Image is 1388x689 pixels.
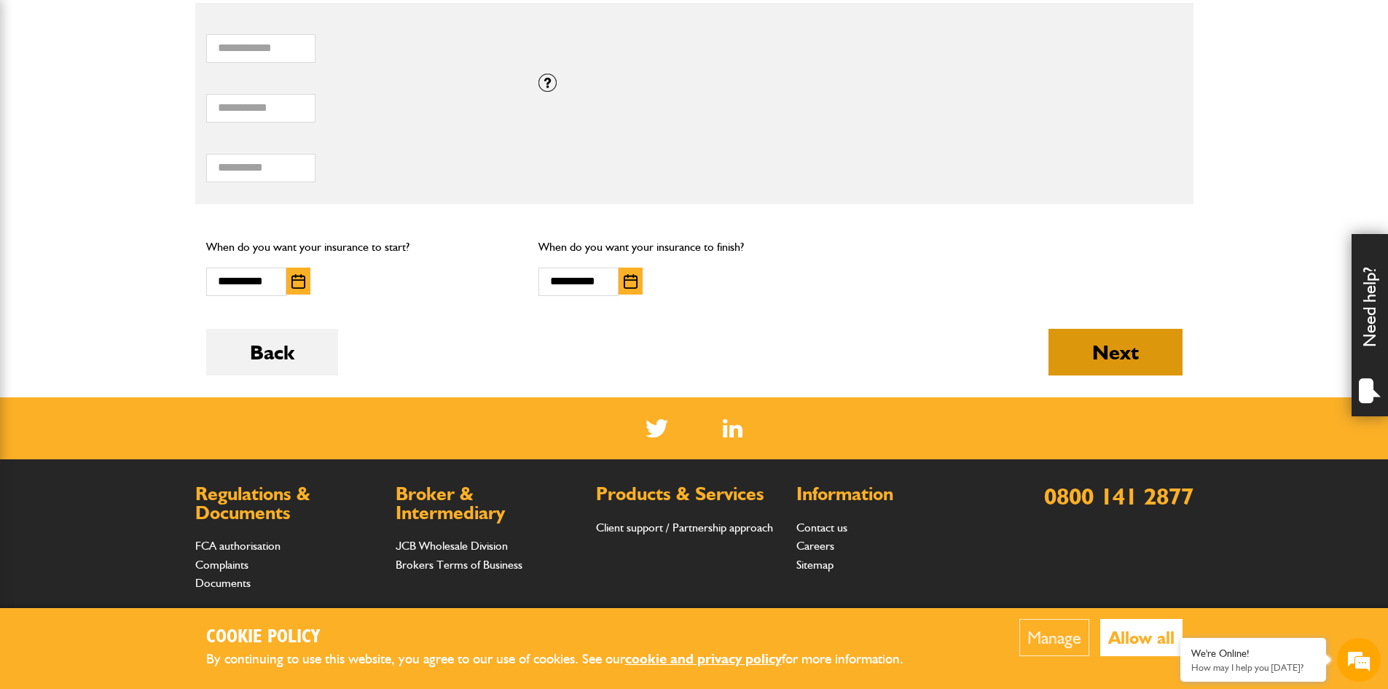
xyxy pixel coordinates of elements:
[206,238,517,257] p: When do you want your insurance to start?
[796,558,834,572] a: Sitemap
[596,485,782,504] h2: Products & Services
[1044,482,1193,510] a: 0800 141 2877
[1352,234,1388,416] div: Need help?
[625,650,782,667] a: cookie and privacy policy
[538,238,850,257] p: When do you want your insurance to finish?
[76,82,245,101] div: Chat with us now
[195,558,248,572] a: Complaints
[206,626,928,649] h2: Cookie Policy
[239,7,274,42] div: Minimize live chat window
[1019,619,1089,656] button: Manage
[291,274,305,289] img: Choose date
[19,178,266,210] input: Enter your email address
[25,81,61,101] img: d_20077148190_company_1631870298795_20077148190
[19,264,266,437] textarea: Type your message and hit 'Enter'
[723,419,742,437] img: Linked In
[1191,662,1315,673] p: How may I help you today?
[646,419,668,437] img: Twitter
[796,521,847,534] a: Contact us
[19,221,266,253] input: Enter your phone number
[1191,647,1315,660] div: We're Online!
[723,419,742,437] a: LinkedIn
[624,274,638,289] img: Choose date
[396,485,581,522] h2: Broker & Intermediary
[195,576,251,590] a: Documents
[596,521,773,534] a: Client support / Partnership approach
[19,135,266,167] input: Enter your last name
[1048,329,1183,375] button: Next
[206,648,928,671] p: By continuing to use this website, you agree to our use of cookies. See our for more information.
[396,558,522,572] a: Brokers Terms of Business
[796,485,982,504] h2: Information
[198,449,264,469] em: Start Chat
[396,539,508,553] a: JCB Wholesale Division
[206,329,338,375] button: Back
[195,539,281,553] a: FCA authorisation
[1100,619,1183,656] button: Allow all
[796,539,834,553] a: Careers
[195,485,381,522] h2: Regulations & Documents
